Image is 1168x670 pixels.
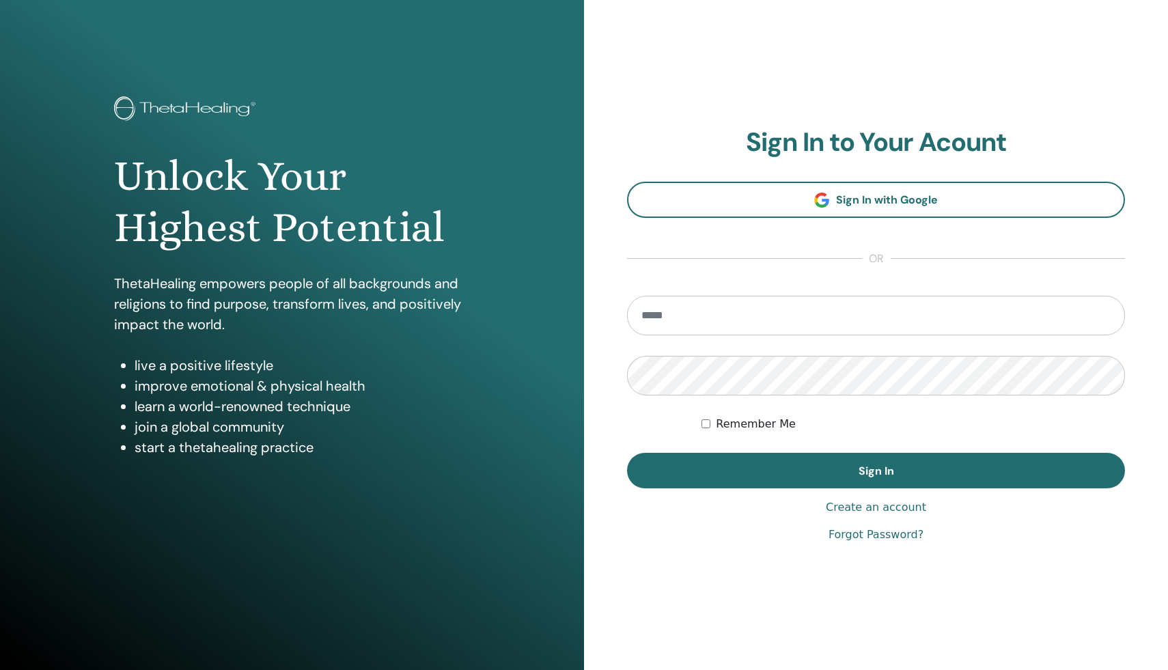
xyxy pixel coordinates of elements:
[859,464,894,478] span: Sign In
[135,376,469,396] li: improve emotional & physical health
[135,417,469,437] li: join a global community
[701,416,1125,432] div: Keep me authenticated indefinitely or until I manually logout
[627,127,1125,158] h2: Sign In to Your Acount
[135,437,469,458] li: start a thetahealing practice
[114,151,469,253] h1: Unlock Your Highest Potential
[826,499,926,516] a: Create an account
[135,355,469,376] li: live a positive lifestyle
[862,251,891,267] span: or
[829,527,923,543] a: Forgot Password?
[627,453,1125,488] button: Sign In
[114,273,469,335] p: ThetaHealing empowers people of all backgrounds and religions to find purpose, transform lives, a...
[836,193,938,207] span: Sign In with Google
[135,396,469,417] li: learn a world-renowned technique
[716,416,796,432] label: Remember Me
[627,182,1125,218] a: Sign In with Google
